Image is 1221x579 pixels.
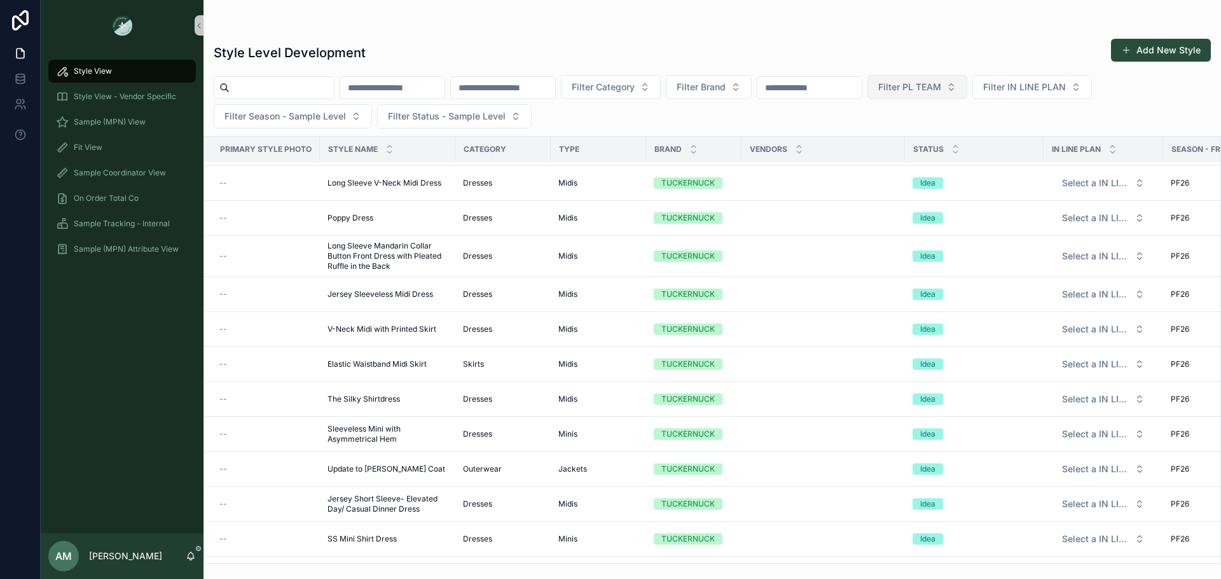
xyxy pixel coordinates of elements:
[463,464,502,474] span: Outerwear
[219,394,312,404] a: --
[328,178,448,188] a: Long Sleeve V-Neck Midi Dress
[913,250,1036,262] a: Idea
[463,499,543,509] a: Dresses
[74,92,176,102] span: Style View - Vendor Specific
[219,534,312,544] a: --
[654,212,734,224] a: TUCKERNUCK
[48,161,196,184] a: Sample Coordinator View
[559,144,579,154] span: Type
[1171,359,1189,369] span: PF26
[913,144,944,154] span: Status
[74,244,179,254] span: Sample (MPN) Attribute View
[654,463,734,475] a: TUCKERNUCK
[558,429,638,439] a: Minis
[558,324,638,334] a: Midis
[388,110,506,123] span: Filter Status - Sample Level
[558,464,587,474] span: Jackets
[1052,388,1155,411] button: Select Button
[89,550,162,562] p: [PERSON_NAME]
[328,289,433,299] span: Jersey Sleeveless Midi Dress
[1171,178,1189,188] span: PF26
[558,359,577,369] span: Midis
[1062,250,1129,262] span: Select a IN LINE PLAN
[328,534,448,544] a: SS Mini Shirt Dress
[913,324,1036,335] a: Idea
[558,534,638,544] a: Minis
[328,324,436,334] span: V-Neck Midi with Printed Skirt
[74,117,146,127] span: Sample (MPN) View
[558,289,577,299] span: Midis
[661,324,715,335] div: TUCKERNUCK
[219,464,312,474] a: --
[1062,212,1129,224] span: Select a IN LINE PLAN
[463,178,543,188] a: Dresses
[1051,457,1155,481] a: Select Button
[558,429,577,439] span: Minis
[463,464,543,474] a: Outerwear
[666,75,752,99] button: Select Button
[463,499,492,509] span: Dresses
[219,429,312,439] a: --
[463,429,492,439] span: Dresses
[219,251,312,261] a: --
[913,358,1036,370] a: Idea
[983,81,1066,93] span: Filter IN LINE PLAN
[558,394,577,404] span: Midis
[1062,393,1129,405] span: Select a IN LINE PLAN
[1171,464,1189,474] span: PF26
[463,534,492,544] span: Dresses
[913,212,1036,224] a: Idea
[463,324,543,334] a: Dresses
[463,359,543,369] a: Skirts
[561,75,661,99] button: Select Button
[463,251,543,261] a: Dresses
[328,534,397,544] span: SS Mini Shirt Dress
[74,142,102,153] span: Fit View
[572,81,635,93] span: Filter Category
[920,533,935,545] div: Idea
[558,178,577,188] span: Midis
[1052,245,1155,268] button: Select Button
[654,144,682,154] span: Brand
[654,393,734,405] a: TUCKERNUCK
[1062,358,1129,371] span: Select a IN LINE PLAN
[74,193,139,203] span: On Order Total Co
[328,324,448,334] a: V-Neck Midi with Printed Skirt
[328,464,448,474] a: Update to [PERSON_NAME] Coat
[1171,324,1189,334] span: PF26
[328,464,445,474] span: Update to [PERSON_NAME] Coat
[661,498,715,510] div: TUCKERNUCK
[328,394,448,404] a: The Silky Shirtdress
[654,358,734,370] a: TUCKERNUCK
[328,359,448,369] a: Elastic Waistband Midi Skirt
[558,251,638,261] a: Midis
[1062,463,1129,475] span: Select a IN LINE PLAN
[750,144,787,154] span: Vendors
[1051,492,1155,516] a: Select Button
[55,548,72,564] span: AM
[1051,244,1155,268] a: Select Button
[1062,498,1129,510] span: Select a IN LINE PLAN
[558,324,577,334] span: Midis
[920,358,935,370] div: Idea
[1052,493,1155,515] button: Select Button
[463,213,492,223] span: Dresses
[74,219,170,229] span: Sample Tracking - Internal
[1171,534,1189,544] span: PF26
[1171,251,1189,261] span: PF26
[654,533,734,545] a: TUCKERNUCK
[328,289,448,299] a: Jersey Sleeveless Midi Dress
[48,136,196,159] a: Fit View
[920,428,935,440] div: Idea
[1171,499,1189,509] span: PF26
[913,393,1036,405] a: Idea
[1062,533,1129,545] span: Select a IN LINE PLAN
[654,428,734,440] a: TUCKERNUCK
[558,464,638,474] a: Jackets
[867,75,967,99] button: Select Button
[1051,206,1155,230] a: Select Button
[661,250,715,262] div: TUCKERNUCK
[328,144,378,154] span: Style Name
[219,213,312,223] a: --
[328,241,448,271] a: Long Sleeve Mandarin Collar Button Front Dress with Pleated Ruffle in the Back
